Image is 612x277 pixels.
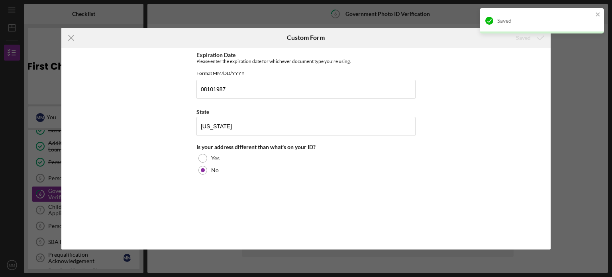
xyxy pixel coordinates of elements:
[196,51,235,58] label: Expiration Date
[196,144,416,150] div: Is your address different than what's on your ID?
[196,108,209,115] label: State
[211,155,220,161] label: Yes
[196,58,416,76] div: Please enter the expiration date for whichever document type you're using. Format MM/DD/YYYY
[595,11,601,19] button: close
[287,34,325,41] h6: Custom Form
[211,167,219,173] label: No
[497,18,593,24] div: Saved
